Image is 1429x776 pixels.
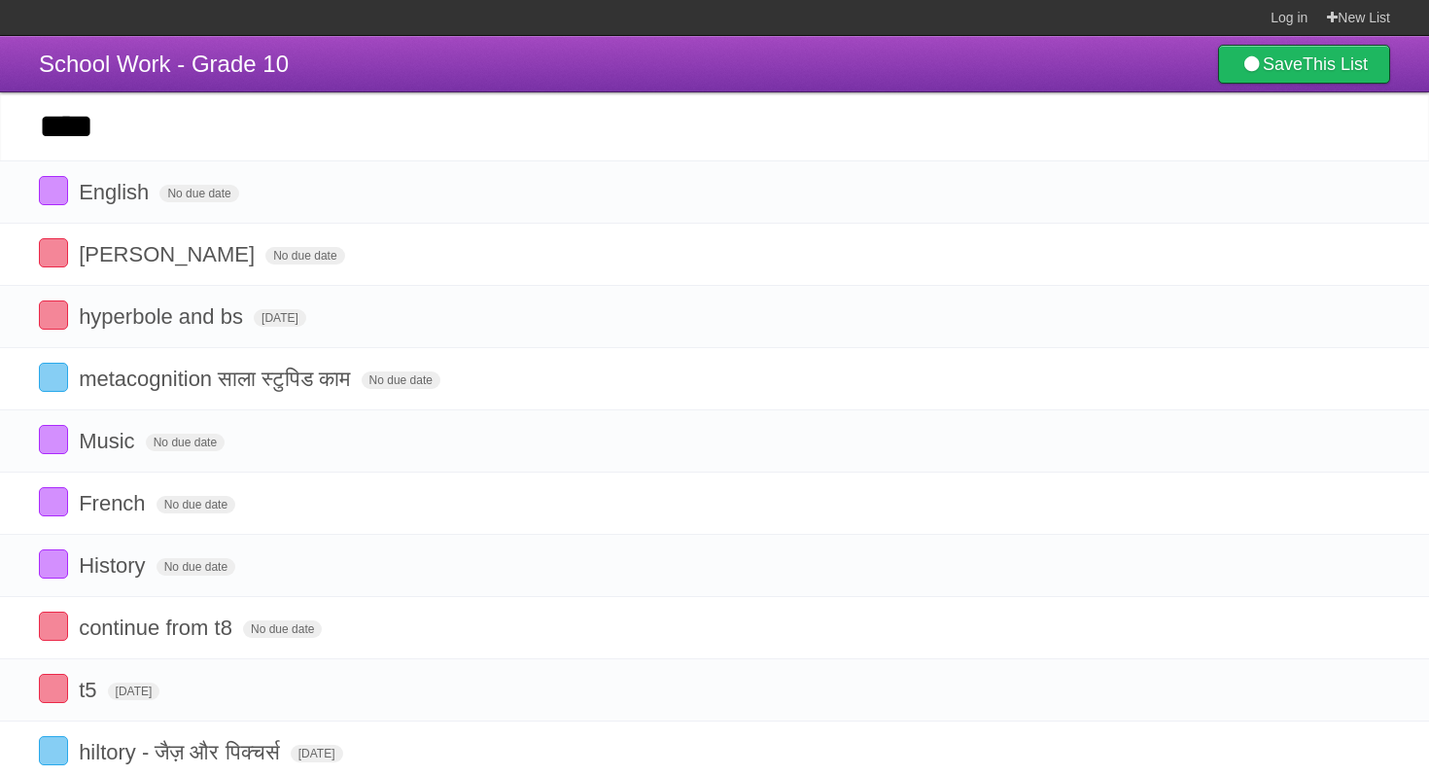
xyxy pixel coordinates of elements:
span: School Work - Grade 10 [39,51,289,77]
b: This List [1303,54,1368,74]
span: continue from t8 [79,616,237,640]
label: Done [39,487,68,516]
span: No due date [159,185,238,202]
span: No due date [157,496,235,513]
span: No due date [146,434,225,451]
label: Done [39,425,68,454]
span: [DATE] [254,309,306,327]
span: t5 [79,678,101,702]
a: SaveThis List [1218,45,1390,84]
span: Music [79,429,139,453]
span: hiltory - जैज़ और पिक्चर्स [79,740,284,764]
label: Done [39,363,68,392]
span: French [79,491,150,515]
span: [DATE] [291,745,343,762]
label: Done [39,176,68,205]
label: Done [39,238,68,267]
span: English [79,180,154,204]
span: [DATE] [108,683,160,700]
label: Done [39,736,68,765]
span: History [79,553,150,578]
span: No due date [157,558,235,576]
label: Done [39,300,68,330]
span: hyperbole and bs [79,304,248,329]
span: No due date [243,620,322,638]
span: No due date [265,247,344,265]
span: No due date [362,371,440,389]
label: Done [39,549,68,579]
label: Done [39,674,68,703]
span: [PERSON_NAME] [79,242,260,266]
label: Done [39,612,68,641]
span: metacognition साला स्टुपिड काम [79,367,355,391]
